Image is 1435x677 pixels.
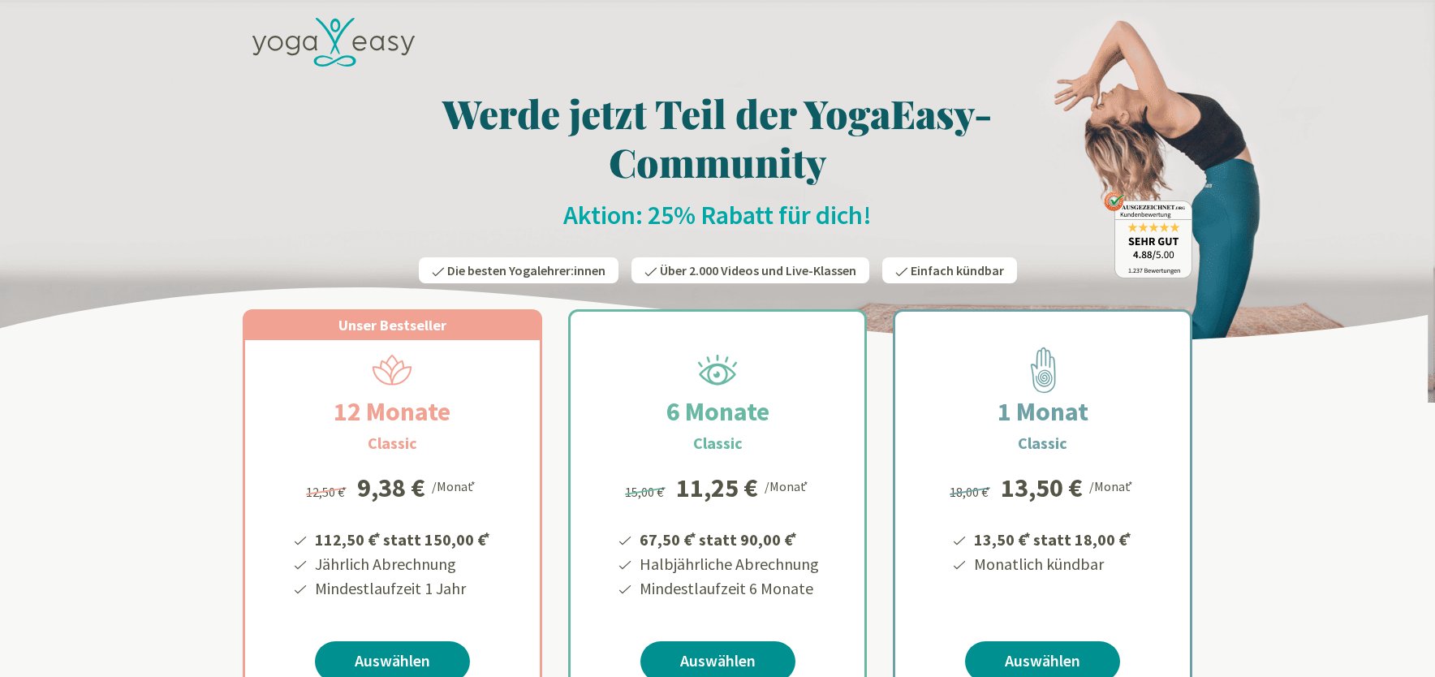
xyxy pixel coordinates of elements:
[693,431,743,455] h3: Classic
[972,552,1134,576] li: Monatlich kündbar
[972,524,1134,552] li: 13,50 € statt 18,00 €
[1089,475,1136,496] div: /Monat
[765,475,811,496] div: /Monat
[676,475,758,501] div: 11,25 €
[447,262,605,278] span: Die besten Yogalehrer:innen
[338,316,446,334] span: Unser Bestseller
[637,576,819,601] li: Mindestlaufzeit 6 Monate
[312,576,493,601] li: Mindestlaufzeit 1 Jahr
[243,199,1192,231] h2: Aktion: 25% Rabatt für dich!
[911,262,1004,278] span: Einfach kündbar
[637,552,819,576] li: Halbjährliche Abrechnung
[950,484,993,500] span: 18,00 €
[1001,475,1083,501] div: 13,50 €
[637,524,819,552] li: 67,50 € statt 90,00 €
[660,262,856,278] span: Über 2.000 Videos und Live-Klassen
[312,524,493,552] li: 112,50 € statt 150,00 €
[243,88,1192,186] h1: Werde jetzt Teil der YogaEasy-Community
[627,392,808,431] h2: 6 Monate
[625,484,668,500] span: 15,00 €
[312,552,493,576] li: Jährlich Abrechnung
[432,475,478,496] div: /Monat
[295,392,489,431] h2: 12 Monate
[357,475,425,501] div: 9,38 €
[959,392,1127,431] h2: 1 Monat
[306,484,349,500] span: 12,50 €
[1104,192,1192,278] img: ausgezeichnet_badge.png
[1018,431,1067,455] h3: Classic
[368,431,417,455] h3: Classic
